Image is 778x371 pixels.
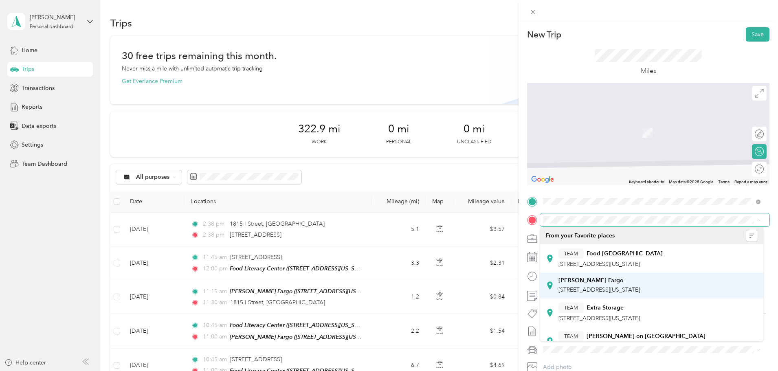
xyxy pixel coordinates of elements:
button: TEAM [558,331,584,341]
img: Google [529,174,556,185]
button: TEAM [558,303,584,313]
a: Report a map error [734,180,767,184]
button: TEAM [558,248,584,259]
span: [STREET_ADDRESS][US_STATE] [558,315,640,322]
strong: Extra Storage [587,304,624,312]
span: [STREET_ADDRESS][US_STATE] [558,261,640,268]
strong: [PERSON_NAME] Fargo [558,277,624,284]
strong: Food [GEOGRAPHIC_DATA] [587,250,663,257]
p: Miles [641,66,656,76]
a: Terms (opens in new tab) [718,180,730,184]
strong: [PERSON_NAME] on [GEOGRAPHIC_DATA] [587,333,705,340]
span: TEAM [564,304,578,312]
span: From your Favorite places [546,232,615,239]
button: Keyboard shortcuts [629,179,664,185]
span: [STREET_ADDRESS][US_STATE] [558,286,640,293]
p: New Trip [527,29,561,40]
a: Open this area in Google Maps (opens a new window) [529,174,556,185]
span: TEAM [564,250,578,257]
iframe: Everlance-gr Chat Button Frame [732,325,778,371]
span: TEAM [564,333,578,340]
span: Map data ©2025 Google [669,180,713,184]
button: Save [746,27,769,42]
